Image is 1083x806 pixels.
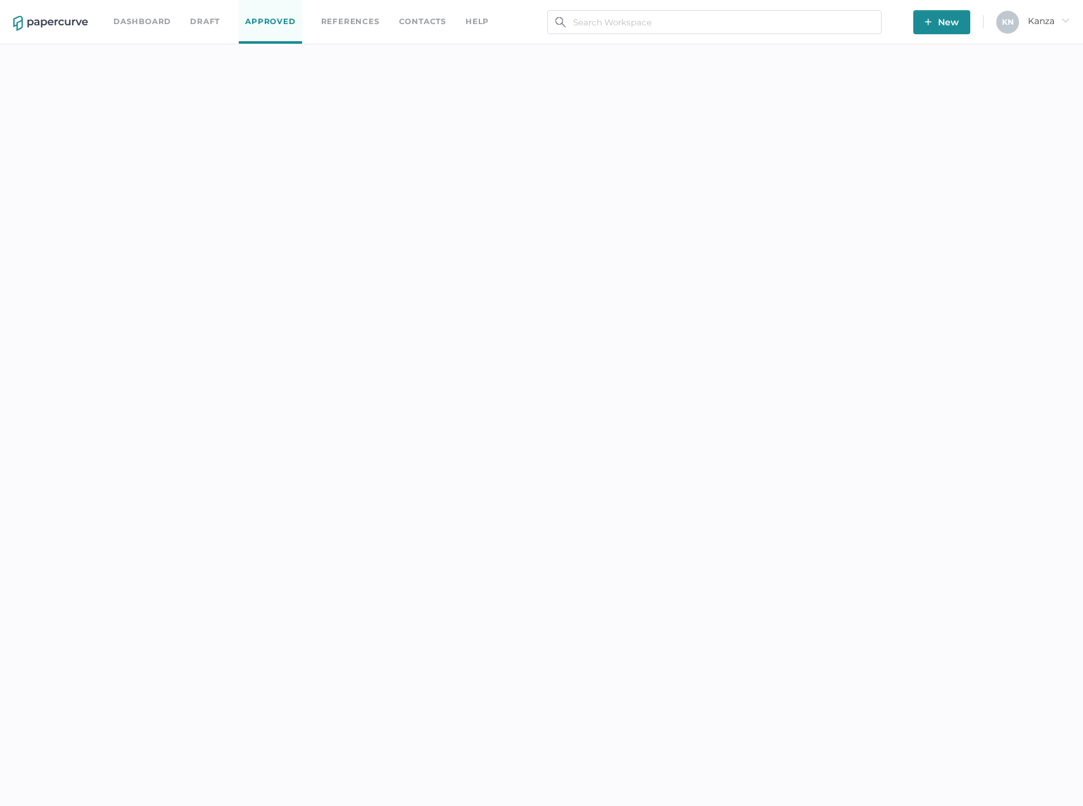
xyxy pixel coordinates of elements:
[1002,17,1014,27] span: K N
[547,10,882,34] input: Search Workspace
[399,15,446,29] a: Contacts
[913,10,970,34] button: New
[925,18,932,25] img: plus-white.e19ec114.svg
[190,15,220,29] a: Draft
[465,15,489,29] div: help
[321,15,380,29] a: References
[13,16,88,31] img: papercurve-logo-colour.7244d18c.svg
[555,17,566,27] img: search.bf03fe8b.svg
[1028,15,1070,27] span: Kanza
[113,15,171,29] a: Dashboard
[1061,16,1070,25] i: arrow_right
[925,10,959,34] span: New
